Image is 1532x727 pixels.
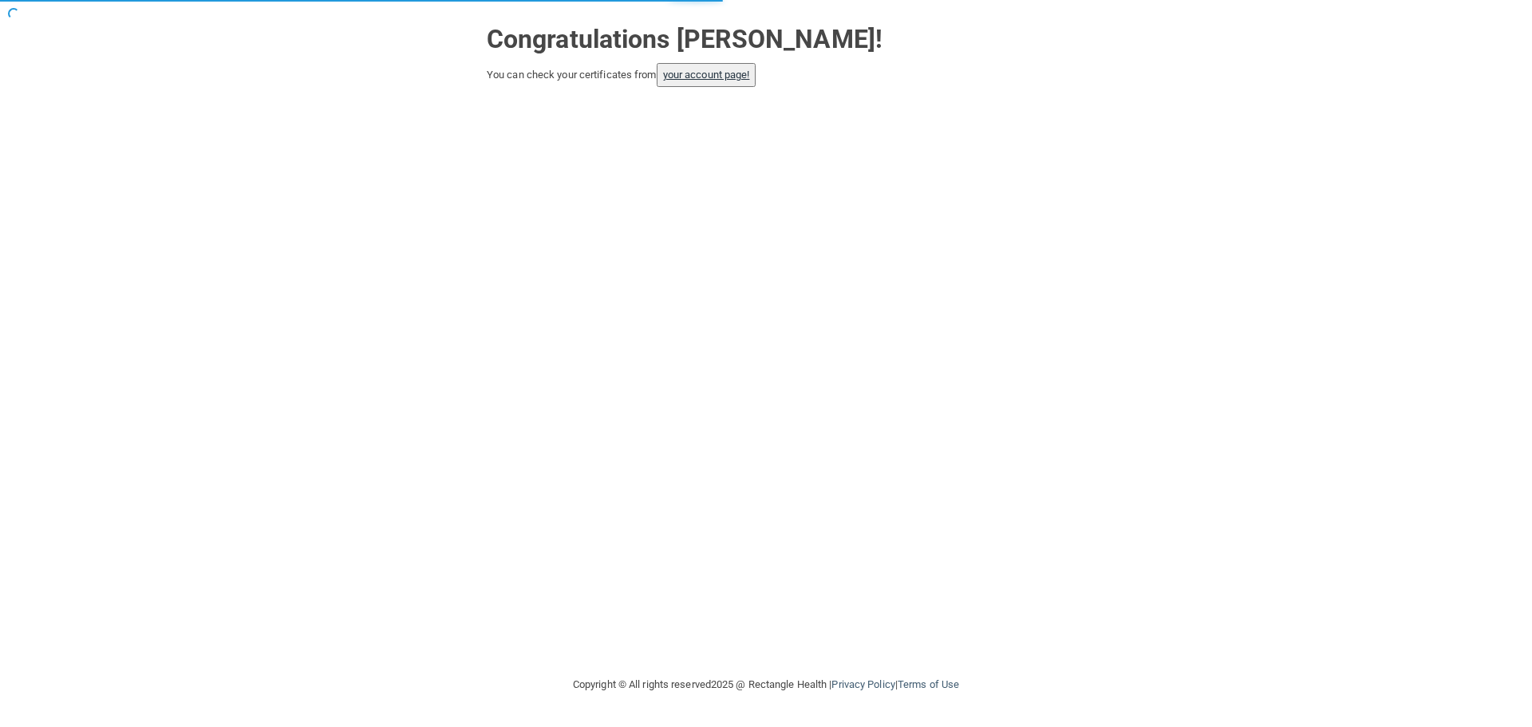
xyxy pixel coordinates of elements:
[831,678,894,690] a: Privacy Policy
[1256,614,1513,678] iframe: Drift Widget Chat Controller
[487,63,1045,87] div: You can check your certificates from
[898,678,959,690] a: Terms of Use
[657,63,756,87] button: your account page!
[475,659,1057,710] div: Copyright © All rights reserved 2025 @ Rectangle Health | |
[663,69,750,81] a: your account page!
[487,24,882,54] strong: Congratulations [PERSON_NAME]!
